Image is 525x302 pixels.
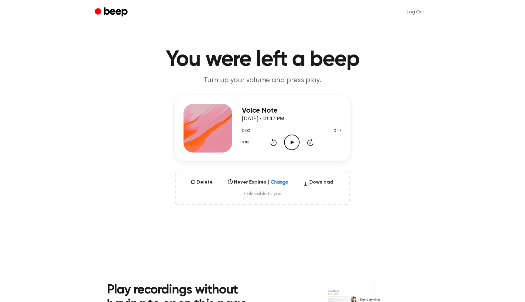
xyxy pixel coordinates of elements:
[242,107,341,115] h3: Voice Note
[301,179,336,188] button: Download
[334,128,341,135] span: 0:17
[242,116,284,122] span: [DATE] · 08:43 PM
[188,179,215,186] button: Delete
[95,6,129,18] a: Beep
[183,191,342,197] span: Only visible to you
[242,137,251,148] button: 1.0x
[107,49,418,71] h1: You were left a beep
[146,75,379,86] p: Turn up your volume and press play.
[242,128,250,135] span: 0:00
[401,5,430,19] a: Log Out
